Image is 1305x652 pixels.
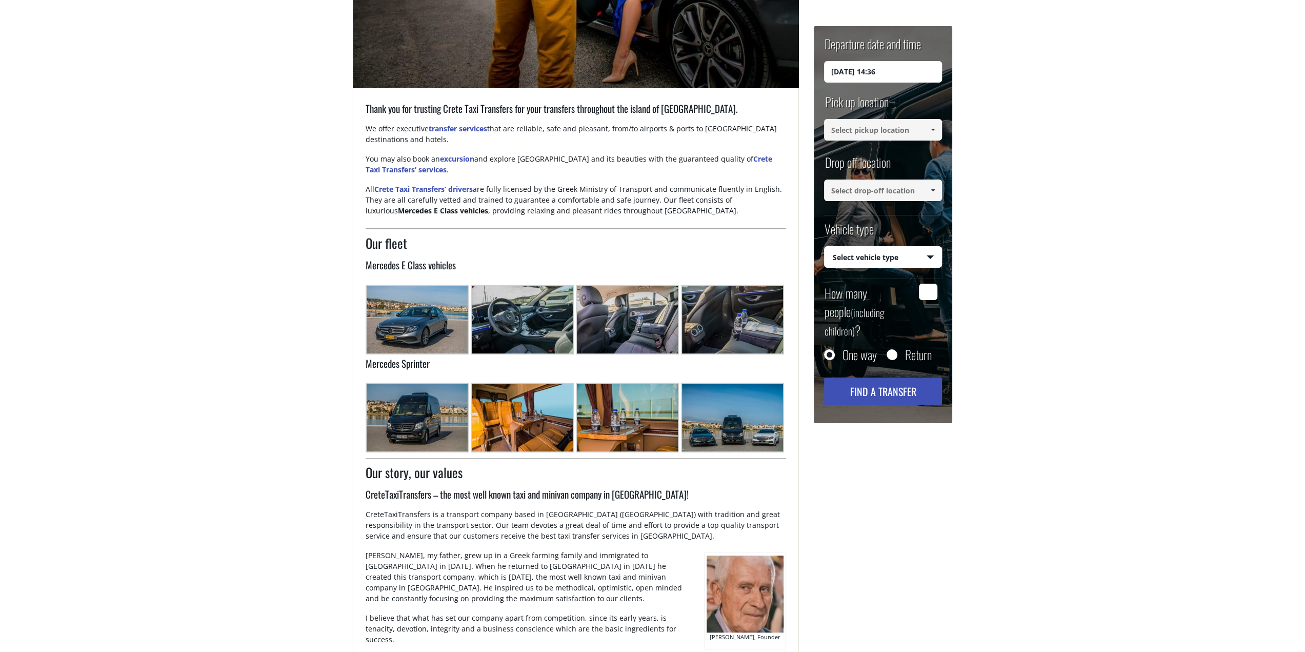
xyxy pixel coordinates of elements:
img: A close-up of the interior of a Mercedes backseat armrest used by Crete Taxi Transfers [681,285,784,354]
img: Steering wheel and dashboard of a Mercedes taxi used by qualified drivers in Crete Taxi Transfers [471,285,574,354]
h3: CreteTaxiTransfers – the most well known taxi and minivan company in [GEOGRAPHIC_DATA]! [366,487,786,509]
img: Four bottles of water on a table inside a Luxurious black Mercedes minibus [576,383,679,452]
a: Crete Taxi Transfers’ services [366,154,772,174]
h3: Mercedes Sprinter [366,357,786,378]
label: Return [905,349,931,360]
p: We offer executive that are reliable, safe and pleasant, from/to airports & ports to [GEOGRAPHIC_... [366,123,786,153]
img: A close-up of the interior of a Mercedes taxi used by Crete Taxi Transfers [576,285,679,354]
p: CreteTaxiTransfers is a transport company based in [GEOGRAPHIC_DATA] ([GEOGRAPHIC_DATA]) with tra... [366,509,786,550]
strong: Mercedes E Class vehicles [398,206,488,215]
span: Select vehicle type [825,247,941,268]
input: Select drop-off location [824,180,942,201]
a: excursion [440,154,474,164]
p: All are fully licensed by the Greek Ministry of Transport and communicate fluently in English. Th... [366,184,786,225]
a: Crete Taxi Transfers’ drivers [374,184,473,194]
h3: Mercedes E Class vehicles [366,258,786,280]
label: One way [842,349,876,360]
a: Show All Items [925,180,941,201]
h3: Thank you for trusting Crete Taxi Transfers for your transfers throughout the island of [GEOGRAPH... [366,102,786,123]
h2: Our fleet [366,234,786,259]
h2: Our story, our values [366,463,786,488]
img: Book a transfer in Crete. Offering Taxi, Mini Van and Mini Bus transfer services in Crete [681,383,784,452]
p: [PERSON_NAME], my father, grew up in a Greek farming family and immigrated to [GEOGRAPHIC_DATA] i... [366,550,786,613]
input: Select pickup location [824,119,942,141]
label: How many people ? [824,284,913,339]
img: A sleek Mercedes E-Class taxi parked in a scenic location in Crete. [366,285,469,354]
label: Drop off location [824,153,890,180]
small: (including children) [824,305,884,339]
label: Vehicle type [824,220,873,246]
a: transfer services [429,124,487,133]
label: Pick up location [824,93,888,119]
p: [PERSON_NAME], Founder [706,633,784,644]
img: A luxurious black Mercedes Sprinter VIP minibus with tinted windows and leather seats. [366,383,469,452]
button: Find a transfer [824,378,942,405]
a: Show All Items [925,119,941,141]
img: Georgios Fragkiadakis, Founder [707,556,784,633]
label: Departure date and time [824,35,920,61]
img: Luxury Transfer Services in Crete. Luxurious black Mercedes minibus interior with leather seats. [471,383,574,452]
p: You may also book an and explore [GEOGRAPHIC_DATA] and its beauties with the guaranteed quality of . [366,153,786,184]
